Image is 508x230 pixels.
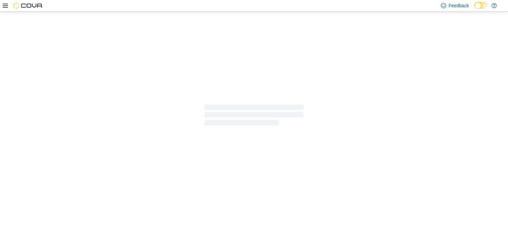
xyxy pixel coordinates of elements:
span: Loading [204,106,304,127]
img: Cova [13,2,43,9]
input: Dark Mode [474,2,488,9]
span: Feedback [449,2,469,9]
